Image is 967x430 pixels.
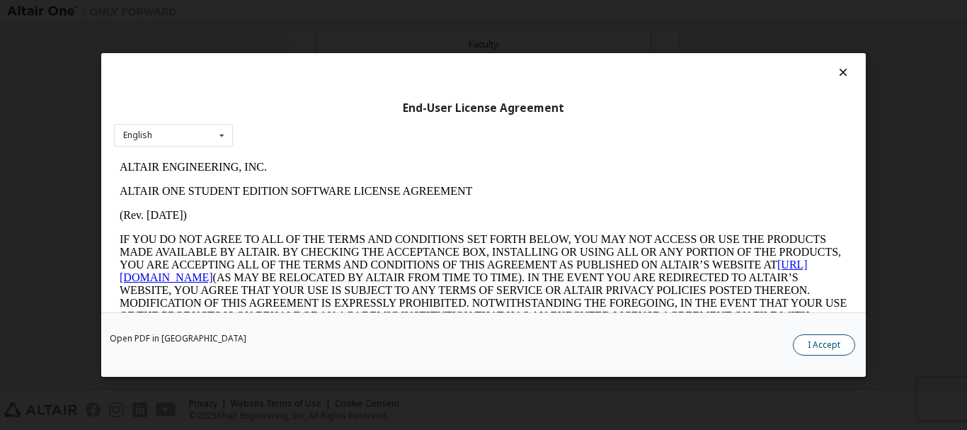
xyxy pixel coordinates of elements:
p: IF YOU DO NOT AGREE TO ALL OF THE TERMS AND CONDITIONS SET FORTH BELOW, YOU MAY NOT ACCESS OR USE... [6,78,733,180]
p: (Rev. [DATE]) [6,54,733,67]
button: I Accept [793,334,855,356]
p: ALTAIR ONE STUDENT EDITION SOFTWARE LICENSE AGREEMENT [6,30,733,43]
p: ALTAIR ENGINEERING, INC. [6,6,733,18]
div: End-User License Agreement [114,101,853,115]
p: This Altair One Student Edition Software License Agreement (“Agreement”) is between Altair Engine... [6,191,733,242]
div: English [123,131,152,140]
a: Open PDF in [GEOGRAPHIC_DATA] [110,334,246,343]
a: [URL][DOMAIN_NAME] [6,103,694,128]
